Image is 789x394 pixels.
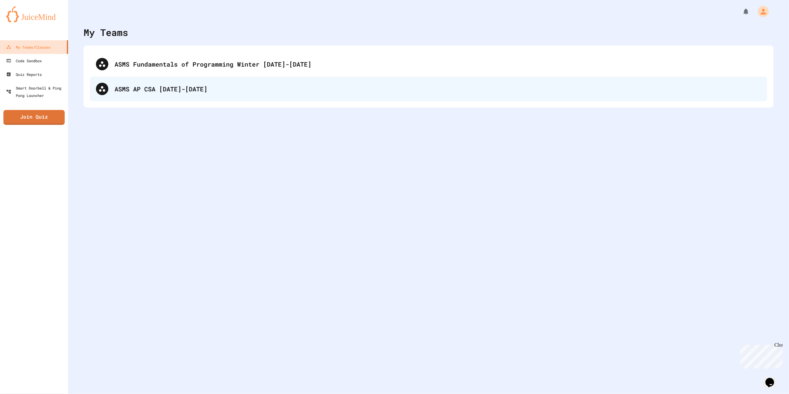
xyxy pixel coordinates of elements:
div: Quiz Reports [6,71,42,78]
div: My Teams/Classes [6,43,50,51]
div: ASMS Fundamentals of Programming Winter [DATE]-[DATE] [115,59,761,69]
div: ASMS Fundamentals of Programming Winter [DATE]-[DATE] [90,52,767,77]
iframe: chat widget [738,342,783,369]
div: My Teams [84,25,128,39]
div: ASMS AP CSA [DATE]-[DATE] [115,84,761,94]
iframe: chat widget [763,369,783,388]
div: My Account [751,4,770,19]
div: ASMS AP CSA [DATE]-[DATE] [90,77,767,101]
div: Code Sandbox [6,57,42,64]
div: Smart Doorbell & Ping Pong Launcher [6,84,66,99]
div: My Notifications [731,6,751,17]
img: logo-orange.svg [6,6,62,22]
a: Join Quiz [3,110,65,125]
div: Chat with us now!Close [2,2,43,39]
